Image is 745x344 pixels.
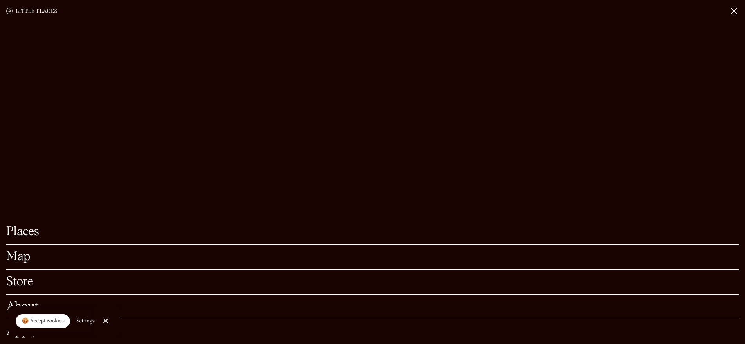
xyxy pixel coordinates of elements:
a: Close Cookie Popup [98,313,113,329]
div: Settings [76,318,95,324]
div: 🍪 Accept cookies [22,317,64,325]
a: Places [6,226,739,238]
a: About [6,301,739,313]
a: 🍪 Accept cookies [16,314,70,328]
a: Apply [6,326,739,338]
a: Map [6,251,739,263]
a: Store [6,276,739,288]
a: Settings [76,312,95,330]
